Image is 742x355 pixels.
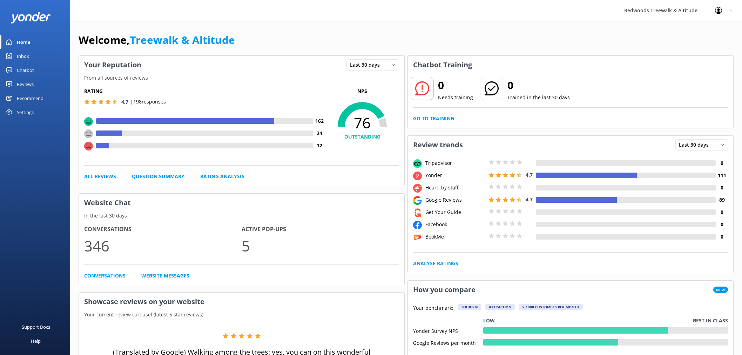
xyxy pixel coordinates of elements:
p: NPS [325,87,399,95]
h3: Review trends [408,136,468,154]
h3: Website Chat [79,194,404,212]
p: Your current review carousel (latest 5 star reviews) [79,311,404,319]
div: Attraction [485,304,515,310]
a: Analyse Ratings [413,260,458,267]
h4: 0 [716,221,728,228]
h3: Showcase reviews on your website [79,293,404,311]
div: Google Reviews [424,196,487,204]
span: 4.7 [526,172,533,178]
span: Last 30 days [679,141,713,149]
p: In the last 30 days [79,212,404,220]
p: | 198 responses [130,98,166,106]
h4: 89 [716,196,728,204]
img: yonder-white-logo.png [11,12,51,24]
h3: Your Reputation [79,56,147,74]
h4: 0 [716,233,728,241]
div: Tourism [458,304,481,310]
div: Tripadvisor [424,159,487,167]
div: Yonder [424,172,487,179]
span: 4.7 [121,99,128,105]
div: Help [31,334,41,348]
div: Yonder Survey NPS [413,327,483,334]
p: Low [483,317,495,324]
h4: Conversations [84,225,242,234]
div: > 1000 customers per month [519,304,583,310]
h4: 24 [313,129,325,137]
a: Conversations [84,272,126,280]
a: Go to Training [413,115,454,122]
div: Support Docs [22,320,50,334]
div: Recommend [17,91,43,105]
div: Google Reviews per month [413,339,483,346]
h4: OUTSTANDING [325,133,399,141]
span: 4.7 [526,196,533,203]
div: Inbox [17,49,29,63]
p: Best in class [693,317,728,324]
p: Needs training [438,94,473,101]
h4: Active Pop-ups [242,225,399,234]
h4: 0 [716,208,728,216]
div: Facebook [424,221,487,228]
a: Website Messages [141,272,189,280]
h1: Welcome, [79,32,235,48]
h4: 0 [716,159,728,167]
p: Trained in the last 30 days [507,94,570,101]
h2: 0 [507,77,570,94]
div: Reviews [17,77,34,91]
h3: How you compare [408,281,481,299]
span: Last 30 days [350,61,384,69]
h2: 0 [438,77,473,94]
a: Question Summary [132,173,184,180]
h4: 12 [313,142,325,149]
h5: Rating [84,87,325,95]
div: Heard by staff [424,184,487,192]
p: 346 [84,234,242,257]
h3: Chatbot Training [408,56,477,74]
a: All Reviews [84,173,116,180]
span: 76 [325,114,399,132]
div: Settings [17,105,34,119]
h4: 162 [313,117,325,125]
h4: 111 [716,172,728,179]
div: Get Your Guide [424,208,487,216]
a: Treewalk & Altitude [130,33,235,47]
div: BookMe [424,233,487,241]
span: New [713,287,728,293]
p: Your benchmark: [413,304,453,313]
div: Home [17,35,31,49]
div: Chatbot [17,63,34,77]
p: From all sources of reviews [79,74,404,82]
a: Rating Analysis [200,173,244,180]
p: 5 [242,234,399,257]
h4: 0 [716,184,728,192]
